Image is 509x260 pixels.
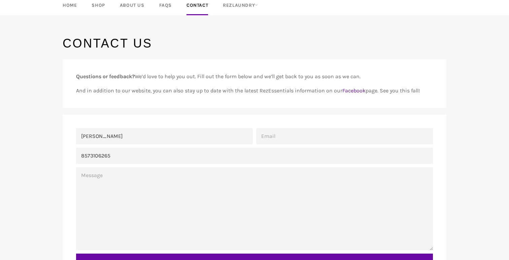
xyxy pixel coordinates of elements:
input: Phone Number [76,148,433,164]
strong: Questions or feedback? [76,73,135,80]
span: And in addition to our website, you can also stay up to date with the latest RezEssentials inform... [76,87,420,94]
input: Name [76,128,253,144]
input: Email [256,128,433,144]
span: We’d love to help you out. Fill out the form below and we’ll get back to you as soon as we can. [76,73,361,80]
h1: Contact Us [63,35,446,52]
a: Facebook [342,87,366,94]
